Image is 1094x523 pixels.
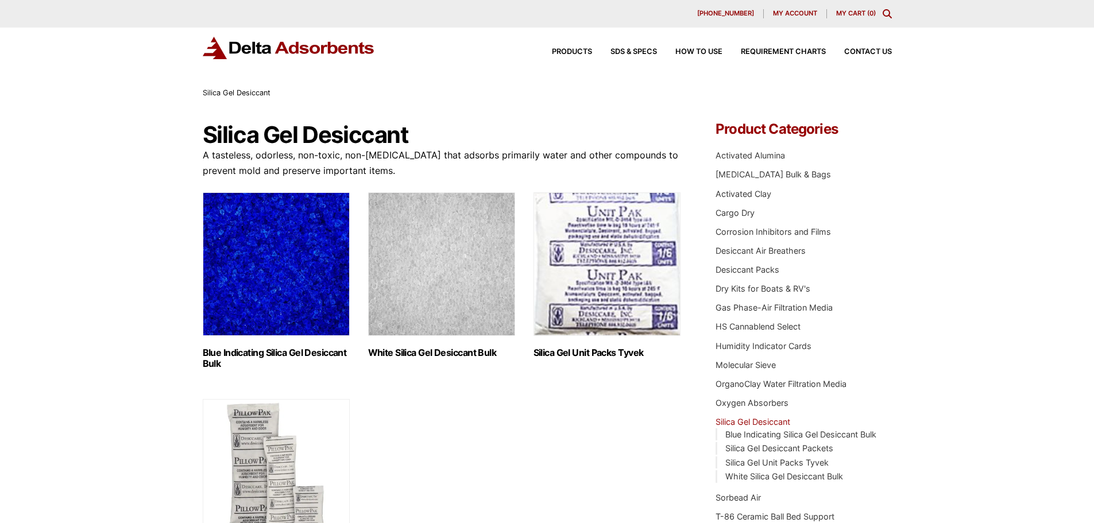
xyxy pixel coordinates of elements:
a: Dry Kits for Boats & RV's [716,284,810,293]
a: [PHONE_NUMBER] [688,9,764,18]
img: Blue Indicating Silica Gel Desiccant Bulk [203,192,350,336]
a: HS Cannablend Select [716,321,801,331]
span: 0 [869,9,873,17]
a: Visit product category Silica Gel Unit Packs Tyvek [534,192,681,358]
a: Desiccant Packs [716,265,779,274]
a: OrganoClay Water Filtration Media [716,379,846,389]
h2: Silica Gel Unit Packs Tyvek [534,347,681,358]
div: Toggle Modal Content [883,9,892,18]
a: White Silica Gel Desiccant Bulk [725,471,843,481]
p: A tasteless, odorless, non-toxic, non-[MEDICAL_DATA] that adsorbs primarily water and other compo... [203,148,682,179]
span: Products [552,48,592,56]
img: Silica Gel Unit Packs Tyvek [534,192,681,336]
a: Sorbead Air [716,493,761,502]
span: My account [773,10,817,17]
h4: Product Categories [716,122,891,136]
img: Delta Adsorbents [203,37,375,59]
span: Silica Gel Desiccant [203,88,270,97]
a: How to Use [657,48,722,56]
a: Corrosion Inhibitors and Films [716,227,831,237]
a: Activated Alumina [716,150,785,160]
a: Activated Clay [716,189,771,199]
a: Humidity Indicator Cards [716,341,811,351]
a: My account [764,9,827,18]
a: [MEDICAL_DATA] Bulk & Bags [716,169,831,179]
a: Contact Us [826,48,892,56]
a: Cargo Dry [716,208,755,218]
a: Silica Gel Desiccant Packets [725,443,833,453]
span: [PHONE_NUMBER] [697,10,754,17]
a: Products [534,48,592,56]
a: T-86 Ceramic Ball Bed Support [716,512,834,521]
a: Desiccant Air Breathers [716,246,806,255]
a: Oxygen Absorbers [716,398,788,408]
a: Blue Indicating Silica Gel Desiccant Bulk [725,429,876,439]
span: SDS & SPECS [610,48,657,56]
h2: White Silica Gel Desiccant Bulk [368,347,515,358]
img: White Silica Gel Desiccant Bulk [368,192,515,336]
a: Gas Phase-Air Filtration Media [716,303,833,312]
h1: Silica Gel Desiccant [203,122,682,148]
h2: Blue Indicating Silica Gel Desiccant Bulk [203,347,350,369]
a: SDS & SPECS [592,48,657,56]
a: Visit product category White Silica Gel Desiccant Bulk [368,192,515,358]
a: Molecular Sieve [716,360,776,370]
span: Requirement Charts [741,48,826,56]
span: Contact Us [844,48,892,56]
a: My Cart (0) [836,9,876,17]
a: Silica Gel Desiccant [716,417,790,427]
span: How to Use [675,48,722,56]
a: Requirement Charts [722,48,826,56]
a: Silica Gel Unit Packs Tyvek [725,458,829,467]
a: Visit product category Blue Indicating Silica Gel Desiccant Bulk [203,192,350,369]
